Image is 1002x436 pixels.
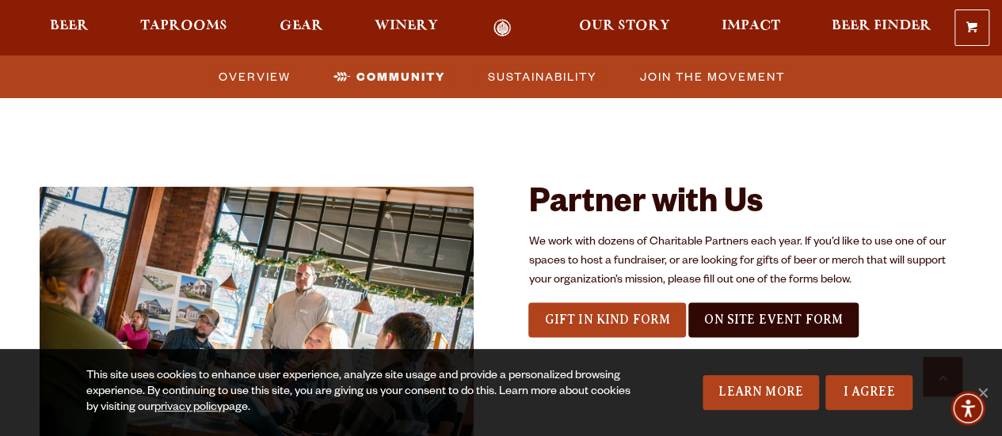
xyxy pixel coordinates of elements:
[569,19,680,37] a: Our Story
[631,65,793,88] a: Join the Movement
[280,20,323,32] span: Gear
[528,303,686,338] a: Gift In Kind Form
[688,303,859,338] a: On Site Event Form
[640,65,785,88] span: Join the Movement
[832,20,932,32] span: Beer Finder
[269,19,333,37] a: Gear
[364,19,448,37] a: Winery
[528,233,962,290] p: We work with dozens of Charitable Partners each year. If you’d like to use one of our spaces to h...
[704,313,843,327] span: On Site Event Form
[473,19,532,37] a: Odell Home
[488,65,597,88] span: Sustainability
[579,20,670,32] span: Our Story
[40,19,99,37] a: Beer
[130,19,238,37] a: Taprooms
[209,65,299,88] a: Overview
[140,20,227,32] span: Taprooms
[478,65,605,88] a: Sustainability
[219,65,291,88] span: Overview
[356,65,445,88] span: Community
[154,402,223,415] a: privacy policy
[722,20,780,32] span: Impact
[951,391,985,426] div: Accessibility Menu
[375,20,438,32] span: Winery
[544,313,670,327] span: Gift In Kind Form
[528,187,962,225] h2: Partner with Us
[324,65,453,88] a: Community
[50,20,89,32] span: Beer
[86,369,640,416] div: This site uses cookies to enhance user experience, analyze site usage and provide a personalized ...
[821,19,942,37] a: Beer Finder
[703,375,819,410] a: Learn More
[711,19,791,37] a: Impact
[825,375,912,410] a: I Agree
